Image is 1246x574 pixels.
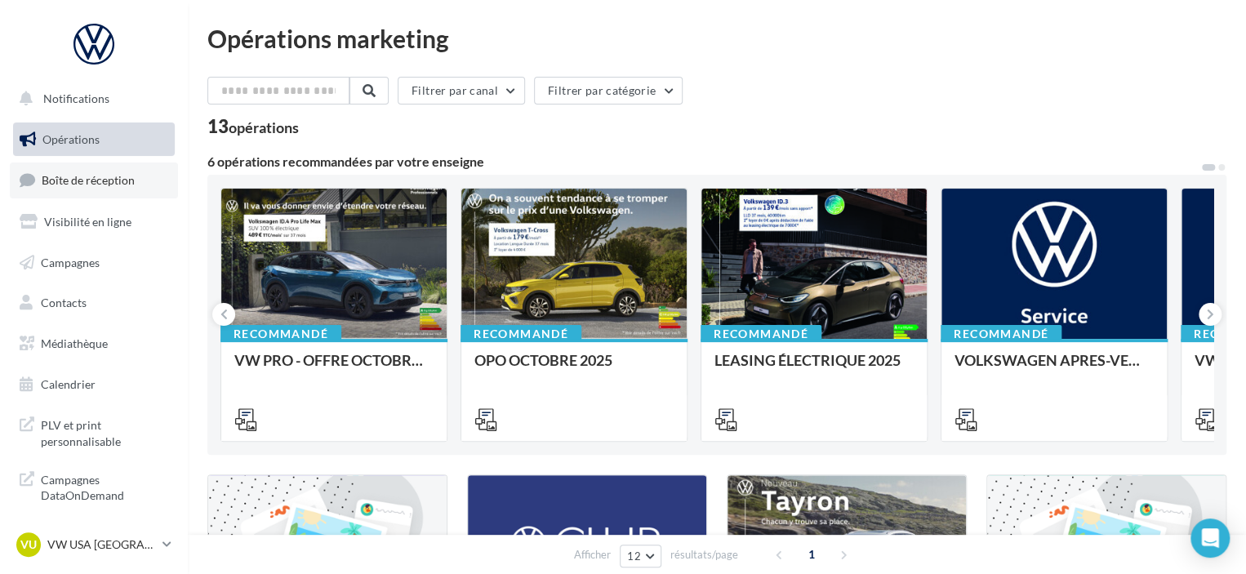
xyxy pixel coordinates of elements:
[207,118,299,136] div: 13
[10,407,178,456] a: PLV et print personnalisable
[10,246,178,280] a: Campagnes
[627,550,641,563] span: 12
[10,122,178,157] a: Opérations
[941,325,1061,343] div: Recommandé
[398,77,525,105] button: Filtrer par canal
[10,286,178,320] a: Contacts
[41,336,108,350] span: Médiathèque
[47,536,156,553] p: VW USA [GEOGRAPHIC_DATA]
[799,541,825,567] span: 1
[220,325,341,343] div: Recommandé
[955,352,1154,385] div: VOLKSWAGEN APRES-VENTE
[10,367,178,402] a: Calendrier
[44,215,131,229] span: Visibilité en ligne
[207,155,1200,168] div: 6 opérations recommandées par votre enseigne
[41,296,87,309] span: Contacts
[701,325,821,343] div: Recommandé
[229,120,299,135] div: opérations
[10,327,178,361] a: Médiathèque
[10,82,171,116] button: Notifications
[41,469,168,504] span: Campagnes DataOnDemand
[41,414,168,449] span: PLV et print personnalisable
[10,462,178,510] a: Campagnes DataOnDemand
[42,173,135,187] span: Boîte de réception
[234,352,434,385] div: VW PRO - OFFRE OCTOBRE 25
[20,536,37,553] span: VU
[534,77,683,105] button: Filtrer par catégorie
[620,545,661,567] button: 12
[207,26,1226,51] div: Opérations marketing
[714,352,914,385] div: LEASING ÉLECTRIQUE 2025
[41,255,100,269] span: Campagnes
[10,205,178,239] a: Visibilité en ligne
[13,529,175,560] a: VU VW USA [GEOGRAPHIC_DATA]
[41,377,96,391] span: Calendrier
[574,547,611,563] span: Afficher
[461,325,581,343] div: Recommandé
[474,352,674,385] div: OPO OCTOBRE 2025
[43,91,109,105] span: Notifications
[10,162,178,198] a: Boîte de réception
[42,132,100,146] span: Opérations
[1190,518,1230,558] div: Open Intercom Messenger
[670,547,738,563] span: résultats/page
